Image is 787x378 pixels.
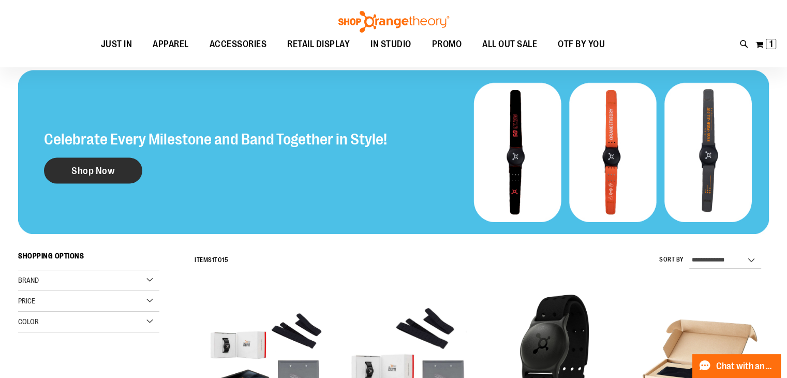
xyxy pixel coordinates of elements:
[692,354,781,378] button: Chat with an Expert
[18,276,39,284] span: Brand
[195,252,228,268] h2: Items to
[18,317,39,326] span: Color
[558,33,605,56] span: OTF BY YOU
[659,255,684,264] label: Sort By
[153,33,189,56] span: APPAREL
[44,158,142,184] a: Shop Now
[71,165,115,177] span: Shop Now
[210,33,267,56] span: ACCESSORIES
[18,247,159,270] strong: Shopping Options
[716,361,775,371] span: Chat with an Expert
[432,33,462,56] span: PROMO
[370,33,411,56] span: IN STUDIO
[769,39,773,49] span: 1
[482,33,537,56] span: ALL OUT SALE
[337,11,451,33] img: Shop Orangetheory
[287,33,350,56] span: RETAIL DISPLAY
[44,131,387,148] h2: Celebrate Every Milestone and Band Together in Style!
[18,297,35,305] span: Price
[212,256,215,264] span: 1
[101,33,132,56] span: JUST IN
[222,256,228,264] span: 15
